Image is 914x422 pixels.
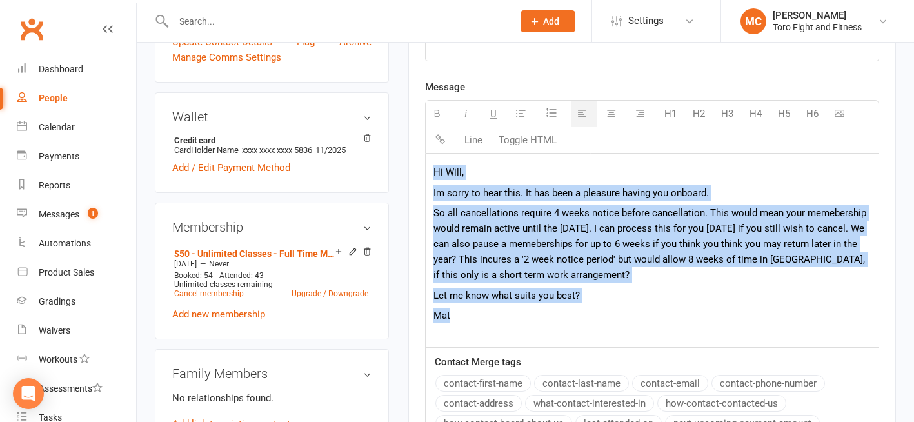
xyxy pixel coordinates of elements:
[632,375,708,392] button: contact-email
[39,296,75,306] div: Gradings
[17,113,136,142] a: Calendar
[771,101,797,126] button: H5
[17,345,136,374] a: Workouts
[39,64,83,74] div: Dashboard
[484,101,506,127] button: Underline
[455,101,481,127] button: Italic
[628,6,664,35] span: Settings
[740,8,766,34] div: MC
[435,375,531,392] button: contact-first-name
[17,84,136,113] a: People
[773,10,862,21] div: [PERSON_NAME]
[711,375,825,392] button: contact-phone-number
[172,390,372,406] p: No relationships found.
[433,207,866,281] span: So all cancellations require 4 weeks notice before cancellation. This would mean your memebership...
[433,308,871,323] p: Mat
[686,101,711,126] button: H2
[174,259,197,268] span: [DATE]
[292,289,368,298] a: Upgrade / Downgrade
[172,220,372,234] h3: Membership
[629,101,655,127] button: Align text right
[39,180,70,190] div: Reports
[39,267,94,277] div: Product Sales
[521,10,575,32] button: Add
[435,354,521,370] label: Contact Merge tags
[172,160,290,176] a: Add / Edit Payment Method
[174,248,335,259] a: $50 - Unlimited Classes - Full Time Membership
[17,55,136,84] a: Dashboard
[174,280,273,289] span: Unlimited classes remaining
[242,145,312,155] span: xxxx xxxx xxxx 5836
[172,308,265,320] a: Add new membership
[171,259,372,269] div: —
[425,79,465,95] label: Message
[543,16,559,26] span: Add
[539,101,568,126] button: Ordered List
[88,208,98,219] span: 1
[39,122,75,132] div: Calendar
[458,127,489,153] button: Line
[17,316,136,345] a: Waivers
[17,229,136,258] a: Automations
[658,101,683,126] button: H1
[773,21,862,33] div: Toro Fight and Fitness
[571,101,597,127] button: Align text left
[172,110,372,124] h3: Wallet
[17,142,136,171] a: Payments
[39,383,103,394] div: Assessments
[172,134,372,157] li: CardHolder Name
[17,258,136,287] a: Product Sales
[174,271,213,280] span: Booked: 54
[174,289,244,298] a: Cancel membership
[15,13,48,45] a: Clubworx
[219,271,264,280] span: Attended: 43
[800,101,825,126] button: H6
[534,375,629,392] button: contact-last-name
[525,395,654,412] button: what-contact-interested-in
[657,395,786,412] button: how-contact-contacted-us
[174,136,365,145] strong: Credit card
[715,101,740,126] button: H3
[17,200,136,229] a: Messages 1
[170,12,504,30] input: Search...
[433,185,871,201] p: Im sorry to hear this. It has been a pleasure having you onboard.
[600,101,626,127] button: Center
[17,287,136,316] a: Gradings
[39,93,68,103] div: People
[13,378,44,409] div: Open Intercom Messenger
[426,101,452,127] button: Bold
[492,127,563,153] button: Toggle HTML
[209,259,229,268] span: Never
[510,101,535,127] button: Unordered List
[39,209,79,219] div: Messages
[429,127,455,153] button: Insert link
[39,151,79,161] div: Payments
[435,395,522,412] button: contact-address
[39,325,70,336] div: Waivers
[743,101,768,126] button: H4
[433,288,871,303] p: Let me know what suits you best?
[172,50,281,65] a: Manage Comms Settings
[433,165,871,180] p: Hi Will,
[17,374,136,403] a: Assessments
[39,238,91,248] div: Automations
[315,145,346,155] span: 11/2025
[17,171,136,200] a: Reports
[39,354,77,365] div: Workouts
[172,367,372,381] h3: Family Members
